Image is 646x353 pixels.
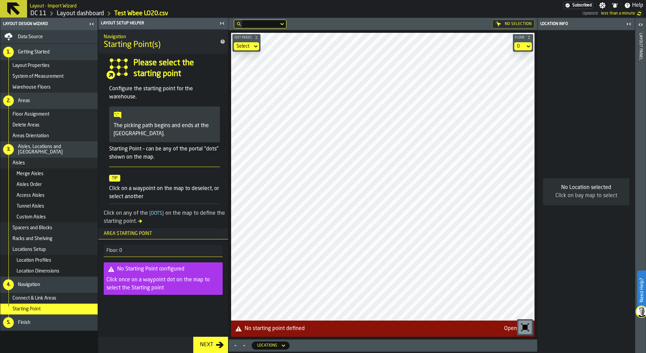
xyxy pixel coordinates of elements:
[197,341,216,349] div: Next
[104,262,223,295] div: alert-No Starting Point configured
[0,255,98,266] li: menu Location Profiles
[234,42,259,50] div: DropdownMenuValue-none
[0,201,98,212] li: menu Tunnel Aisles
[232,34,260,41] button: button-
[13,85,51,90] span: Warehouse Floors
[17,258,51,263] span: Location Profiles
[563,2,593,9] div: Menu Subscription
[18,144,95,155] span: Aisles, Locations and [GEOGRAPHIC_DATA]
[13,236,52,241] span: Racks and Shelving
[114,10,168,17] a: link-to-/wh/i/2e91095d-d0fa-471d-87cf-b9f7f81665fc/import/layout/fc32ca85-d5f9-456f-8d09-58d5fd32...
[538,18,635,30] header: Location Info
[513,34,533,41] button: button-
[632,1,643,9] span: Help
[252,342,290,350] div: DropdownMenuValue-locations
[18,49,50,55] span: Getting Started
[517,319,533,335] div: button-toolbar-undefined
[0,131,98,141] li: menu Areas Orientation
[98,228,228,239] h3: title-section-Area Starting point
[100,21,217,26] div: Layout Setup Helper
[13,247,46,252] span: Locations Setup
[3,317,14,328] div: 5.
[520,322,530,333] svg: Reset zoom and position
[501,323,532,334] button: button-
[114,122,216,138] p: The picking path begins and ends at the [GEOGRAPHIC_DATA].
[0,30,98,44] li: menu Data Source
[636,19,645,31] label: button-toggle-Open
[0,266,98,277] li: menu Location Dimensions
[17,182,42,187] span: Aisles Order
[98,18,228,29] header: Layout Setup Helper
[635,18,646,353] header: Layout panel
[101,58,225,79] div: input-question-Please select the starting point
[104,40,160,50] span: Starting Point(s)
[162,211,164,216] span: ]
[2,22,87,26] div: Layout Design Wizard
[0,277,98,293] li: menu Navigation
[0,304,98,314] li: menu Starting Point
[233,36,253,40] span: Edit Modes
[18,282,40,287] span: Navigation
[514,42,532,50] div: DropdownMenuValue-default-floor
[17,193,45,198] span: Access Aisles
[87,20,96,28] label: button-toggle-Close me
[98,231,152,236] span: Area Starting point
[13,112,49,117] span: Floor Assignment
[13,74,64,79] span: System of Measurement
[30,9,306,18] nav: Breadcrumb
[257,343,277,348] div: DropdownMenuValue-locations
[0,71,98,82] li: menu System of Measurement
[106,276,220,292] div: Click once on a waypoint dot on the map to select the Starting point
[0,179,98,190] li: menu Aisles Order
[17,214,46,220] span: Custom Aisles
[217,19,227,27] label: button-toggle-Close me
[492,20,535,28] div: No Selection
[0,314,98,331] li: menu Finish
[13,160,25,166] span: Aisles
[3,279,14,290] div: 4.
[17,268,59,274] span: Location Dimensions
[0,60,98,71] li: menu Layout Properties
[104,248,122,253] span: Floor: 0
[3,47,14,57] div: 1.
[231,342,240,349] button: Maximize
[3,144,14,155] div: 3.
[109,85,220,101] p: Configure the starting point for the warehouse.
[133,58,220,79] h4: Please select the starting point
[3,95,14,106] div: 2.
[514,36,526,40] span: Floor
[0,120,98,131] li: menu Delete Areas
[0,44,98,60] li: menu Getting Started
[109,145,220,161] p: Starting Point – can be any of the portal "dots" shown on the map.
[0,18,98,30] header: Layout Design Wizard
[148,211,165,216] span: Dots
[17,171,44,176] span: Merge Aisles
[621,1,646,9] label: button-toggle-Help
[0,158,98,168] li: menu Aisles
[582,11,598,16] span: Updated:
[104,33,212,40] h2: Sub Title
[638,31,643,351] div: Layout panel
[517,44,522,49] div: DropdownMenuValue-default-floor
[109,175,120,182] span: Tip
[0,244,98,255] li: menu Locations Setup
[638,271,645,309] label: Need Help?
[18,98,30,103] span: Areas
[0,109,98,120] li: menu Floor Assignment
[0,190,98,201] li: menu Access Aisles
[0,141,98,158] li: menu Aisles, Locations and Bays
[104,245,223,257] h3: title-section-Floor: 0
[0,293,98,304] li: menu Connect & Link Areas
[13,133,49,139] span: Areas Orientation
[624,20,633,28] label: button-toggle-Close me
[240,342,248,349] button: Minimize
[109,185,220,201] p: Click on a waypoint on the map to deselect, or select another
[0,168,98,179] li: menu Merge Aisles
[30,2,77,9] h2: Sub Title
[13,225,52,231] span: Spacers and Blocks
[18,34,43,40] span: Data Source
[563,2,593,9] a: link-to-/wh/i/2e91095d-d0fa-471d-87cf-b9f7f81665fc/settings/billing
[117,265,184,273] div: No Starting Point configured
[548,192,624,200] div: Click on bay map to select
[13,306,41,312] span: Starting Point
